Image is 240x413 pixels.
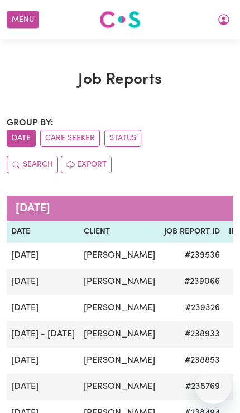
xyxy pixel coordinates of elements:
td: [PERSON_NAME] [79,348,160,374]
button: sort invoices by care seeker [40,130,100,147]
button: Menu [7,11,39,29]
td: # 238853 [160,348,224,374]
td: [DATE] [7,269,79,295]
td: [DATE] [7,374,79,400]
th: Client [79,221,160,243]
td: [DATE] [7,348,79,374]
td: [DATE] [7,295,79,321]
td: [PERSON_NAME] [79,295,160,321]
iframe: Button to launch messaging window [195,368,231,404]
button: sort invoices by date [7,130,36,147]
td: [PERSON_NAME] [79,374,160,400]
td: [DATE] [7,243,79,269]
a: Careseekers logo [99,7,141,32]
th: Date [7,221,79,243]
button: sort invoices by paid status [104,130,141,147]
th: Job Report ID [160,221,224,243]
td: [PERSON_NAME] [79,269,160,295]
td: [PERSON_NAME] [79,243,160,269]
img: Careseekers logo [99,10,141,30]
span: Group by: [7,118,54,127]
td: # 239326 [160,295,224,321]
button: My Account [212,10,236,29]
h1: Job Reports [7,70,233,89]
td: # 239536 [160,243,224,269]
td: # 238933 [160,321,224,348]
button: Search [7,156,58,173]
td: # 239066 [160,269,224,295]
td: # 238769 [160,374,224,400]
td: [DATE] - [DATE] [7,321,79,348]
button: Export [61,156,112,173]
td: [PERSON_NAME] [79,321,160,348]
